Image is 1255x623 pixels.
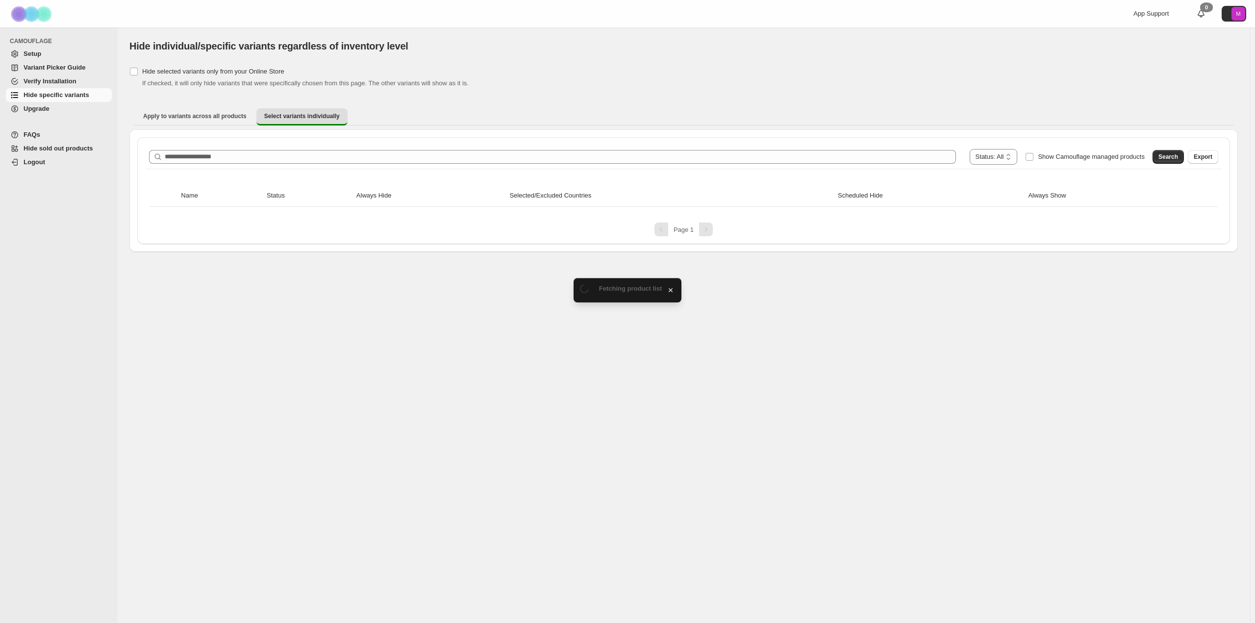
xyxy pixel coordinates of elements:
span: Avatar with initials M [1231,7,1245,21]
nav: Pagination [145,223,1222,236]
div: 0 [1200,2,1213,12]
span: Hide individual/specific variants regardless of inventory level [129,41,408,51]
span: Hide sold out products [24,145,93,152]
span: CAMOUFLAGE [10,37,113,45]
span: Show Camouflage managed products [1038,153,1145,160]
span: App Support [1133,10,1169,17]
span: Setup [24,50,41,57]
span: Select variants individually [264,112,340,120]
span: Hide selected variants only from your Online Store [142,68,284,75]
button: Select variants individually [256,108,348,125]
text: M [1236,11,1240,17]
th: Status [264,185,353,207]
span: Search [1158,153,1178,161]
span: Verify Installation [24,77,76,85]
img: Camouflage [8,0,57,27]
a: Logout [6,155,112,169]
span: If checked, it will only hide variants that were specifically chosen from this page. The other va... [142,79,469,87]
th: Selected/Excluded Countries [506,185,835,207]
a: Verify Installation [6,75,112,88]
span: Upgrade [24,105,50,112]
span: Apply to variants across all products [143,112,247,120]
a: Hide specific variants [6,88,112,102]
a: 0 [1196,9,1206,19]
button: Search [1153,150,1184,164]
span: Export [1194,153,1212,161]
span: Variant Picker Guide [24,64,85,71]
span: Hide specific variants [24,91,89,99]
span: Fetching product list [599,285,662,292]
a: Variant Picker Guide [6,61,112,75]
a: Hide sold out products [6,142,112,155]
button: Apply to variants across all products [135,108,254,124]
span: Logout [24,158,45,166]
button: Export [1188,150,1218,164]
th: Always Show [1025,185,1189,207]
th: Always Hide [353,185,507,207]
a: FAQs [6,128,112,142]
a: Setup [6,47,112,61]
span: Page 1 [674,226,694,233]
th: Scheduled Hide [835,185,1025,207]
th: Name [178,185,264,207]
button: Avatar with initials M [1222,6,1246,22]
div: Select variants individually [129,129,1238,252]
span: FAQs [24,131,40,138]
a: Upgrade [6,102,112,116]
